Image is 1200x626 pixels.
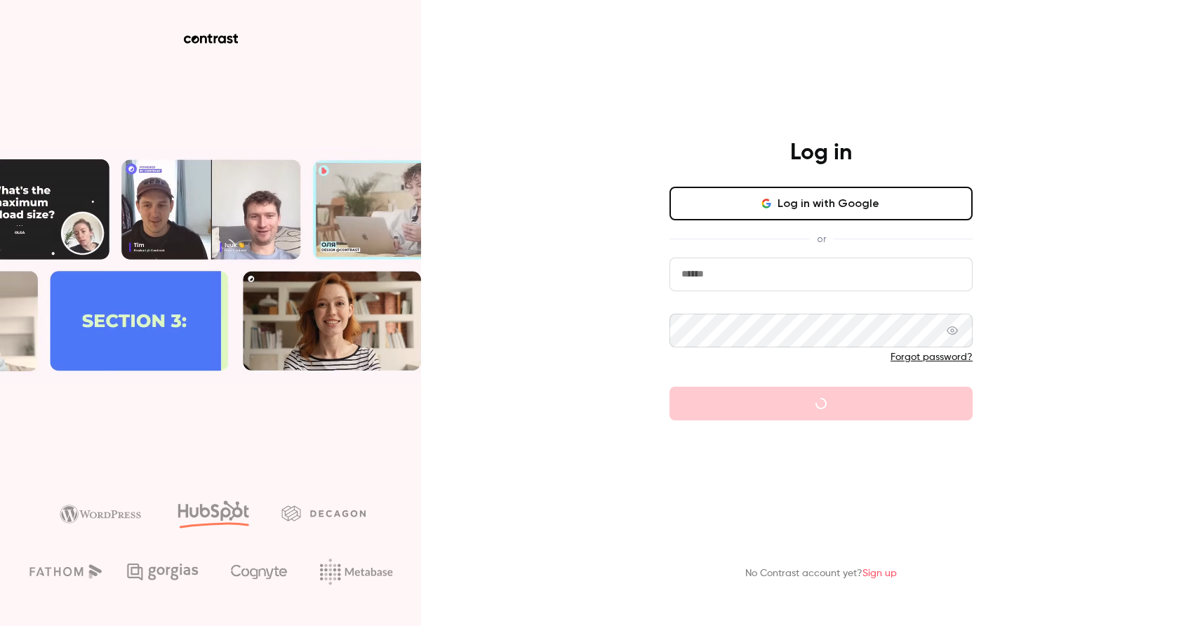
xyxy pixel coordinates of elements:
span: or [810,232,833,246]
p: No Contrast account yet? [745,566,897,581]
h4: Log in [790,139,852,167]
img: decagon [281,505,366,521]
a: Forgot password? [891,352,973,362]
a: Sign up [862,568,897,578]
button: Log in with Google [669,187,973,220]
